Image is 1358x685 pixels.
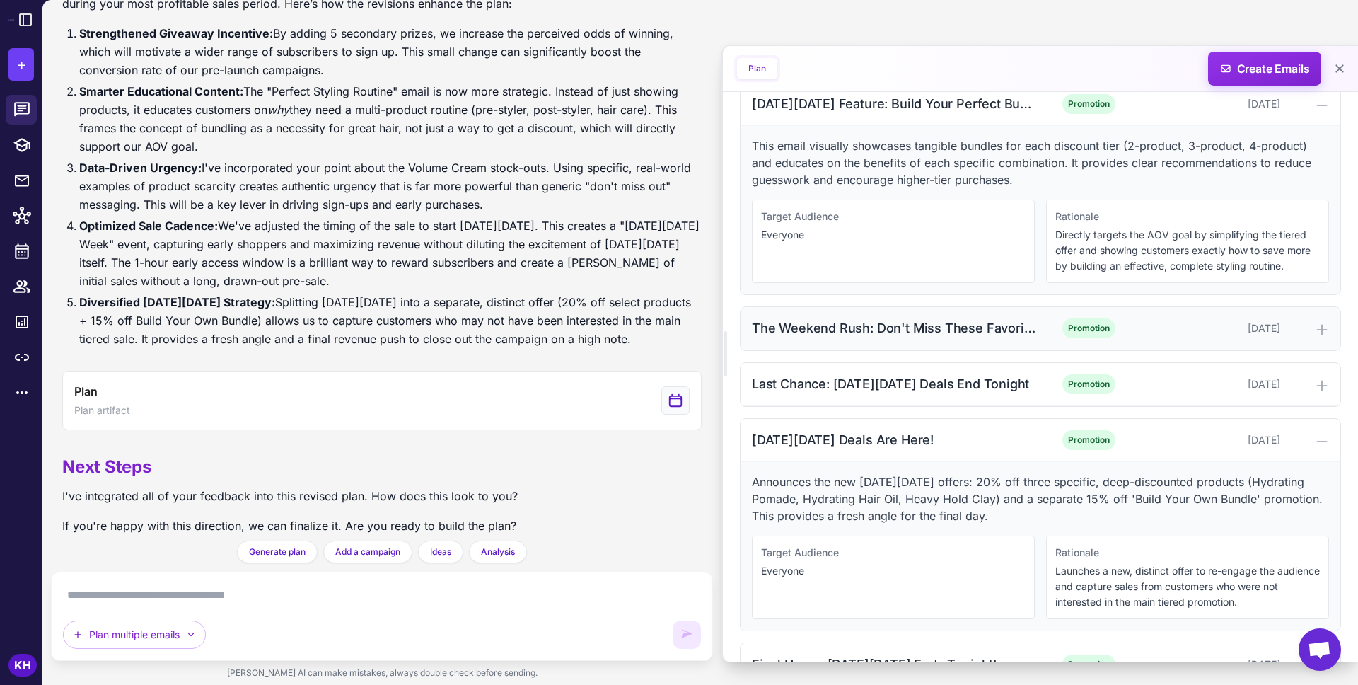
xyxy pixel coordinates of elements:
p: This email visually showcases tangible bundles for each discount tier (2-product, 3-product, 4-pr... [752,137,1329,188]
button: Generate plan [237,541,318,563]
div: Last Chance: [DATE][DATE] Deals End Tonight [752,374,1038,393]
span: Promotion [1062,655,1115,674]
div: [DATE] [1140,376,1280,392]
div: [DATE][DATE] Deals Are Here! [752,430,1038,449]
p: Everyone [761,563,1026,579]
button: View generated Plan [62,371,702,430]
div: Final Hours: [DATE][DATE] Ends Tonight! [752,655,1038,674]
div: [DATE][DATE] Feature: Build Your Perfect Bundle [752,94,1038,113]
button: Plan multiple emails [63,621,206,649]
p: Announces the new [DATE][DATE] offers: 20% off three specific, deep-discounted products (Hydratin... [752,473,1329,524]
span: Promotion [1062,374,1115,394]
img: Raleon Logo [8,19,14,20]
span: Plan [74,383,97,400]
strong: Data-Driven Urgency: [79,161,202,175]
div: [DATE] [1140,321,1280,336]
div: KH [8,654,37,677]
span: Promotion [1062,94,1115,114]
li: We've adjusted the timing of the sale to start [DATE][DATE]. This creates a "[DATE][DATE] Week" e... [79,217,702,290]
div: Open chat [1299,628,1341,671]
strong: Strengthened Giveaway Incentive: [79,26,273,40]
div: [PERSON_NAME] AI can make mistakes, always double check before sending. [51,661,713,685]
h2: Next Steps [62,456,518,478]
div: Rationale [1055,209,1320,224]
li: I've incorporated your point about the Volume Cream stock-outs. Using specific, real-world exampl... [79,159,702,214]
div: Target Audience [761,209,1026,224]
em: why [267,103,289,117]
p: Everyone [761,227,1026,243]
span: Generate plan [249,546,306,558]
span: Analysis [481,546,515,558]
li: By adding 5 secondary prizes, we increase the perceived odds of winning, which will motivate a wi... [79,24,702,79]
div: [DATE] [1140,432,1280,448]
button: Add a campaign [323,541,412,563]
div: Rationale [1055,545,1320,560]
span: + [17,54,26,75]
p: If you're happy with this direction, we can finalize it. Are you ready to build the plan? [62,517,518,535]
button: Ideas [418,541,463,563]
button: Analysis [469,541,527,563]
strong: Smarter Educational Content: [79,84,243,98]
span: Add a campaign [335,546,400,558]
span: Promotion [1062,430,1115,450]
button: + [8,48,34,81]
strong: Optimized Sale Cadence: [79,219,218,233]
p: Directly targets the AOV goal by simplifying the tiered offer and showing customers exactly how t... [1055,227,1320,274]
span: Promotion [1062,318,1115,338]
span: Ideas [430,546,451,558]
li: Splitting [DATE][DATE] into a separate, distinct offer (20% off select products + 15% off Build Y... [79,293,702,348]
strong: Diversified [DATE][DATE] Strategy: [79,295,275,309]
button: Plan [737,58,777,79]
div: [DATE] [1140,96,1280,112]
p: I've integrated all of your feedback into this revised plan. How does this look to you? [62,487,518,505]
p: Launches a new, distinct offer to re-engage the audience and capture sales from customers who wer... [1055,563,1320,610]
span: Plan artifact [74,403,130,418]
div: [DATE] [1140,657,1280,672]
div: The Weekend Rush: Don't Miss These Favorites [752,318,1038,338]
span: Create Emails [1203,52,1327,86]
li: The "Perfect Styling Routine" email is now more strategic. Instead of just showing products, it e... [79,82,702,156]
div: Target Audience [761,545,1026,560]
button: Create Emails [1208,52,1321,86]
